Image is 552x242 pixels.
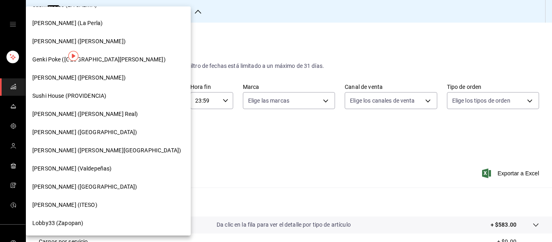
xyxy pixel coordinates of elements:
div: [PERSON_NAME] ([PERSON_NAME]) [26,69,191,87]
span: [PERSON_NAME] ([PERSON_NAME]) [32,37,126,46]
div: [PERSON_NAME] ([GEOGRAPHIC_DATA]) [26,123,191,141]
img: Tooltip marker [68,51,78,61]
span: Sushi House (PROVIDENCIA) [32,92,106,100]
span: [PERSON_NAME] ([GEOGRAPHIC_DATA]) [32,183,137,191]
div: [PERSON_NAME] ([PERSON_NAME][GEOGRAPHIC_DATA]) [26,141,191,160]
div: [PERSON_NAME] (La Perla) [26,14,191,32]
span: Lobby33 (Zapopan) [32,219,83,227]
span: [PERSON_NAME] (La Perla) [32,19,103,27]
span: Genki Poke ([GEOGRAPHIC_DATA][PERSON_NAME]) [32,55,166,64]
span: [PERSON_NAME] (ITESO) [32,201,97,209]
span: [PERSON_NAME] ([PERSON_NAME]) [32,74,126,82]
div: Genki Poke ([GEOGRAPHIC_DATA][PERSON_NAME]) [26,51,191,69]
span: [PERSON_NAME] ([PERSON_NAME] Real) [32,110,138,118]
span: [PERSON_NAME] ([PERSON_NAME][GEOGRAPHIC_DATA]) [32,146,181,155]
div: Sushi House (PROVIDENCIA) [26,87,191,105]
div: Lobby33 (Zapopan) [26,214,191,232]
span: [PERSON_NAME] ([GEOGRAPHIC_DATA]) [32,128,137,137]
div: [PERSON_NAME] (ITESO) [26,196,191,214]
div: [PERSON_NAME] ([PERSON_NAME]) [26,32,191,51]
div: [PERSON_NAME] ([GEOGRAPHIC_DATA]) [26,178,191,196]
div: [PERSON_NAME] ([PERSON_NAME] Real) [26,105,191,123]
div: [PERSON_NAME] (Valdepeñas) [26,160,191,178]
span: [PERSON_NAME] (Valdepeñas) [32,164,112,173]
